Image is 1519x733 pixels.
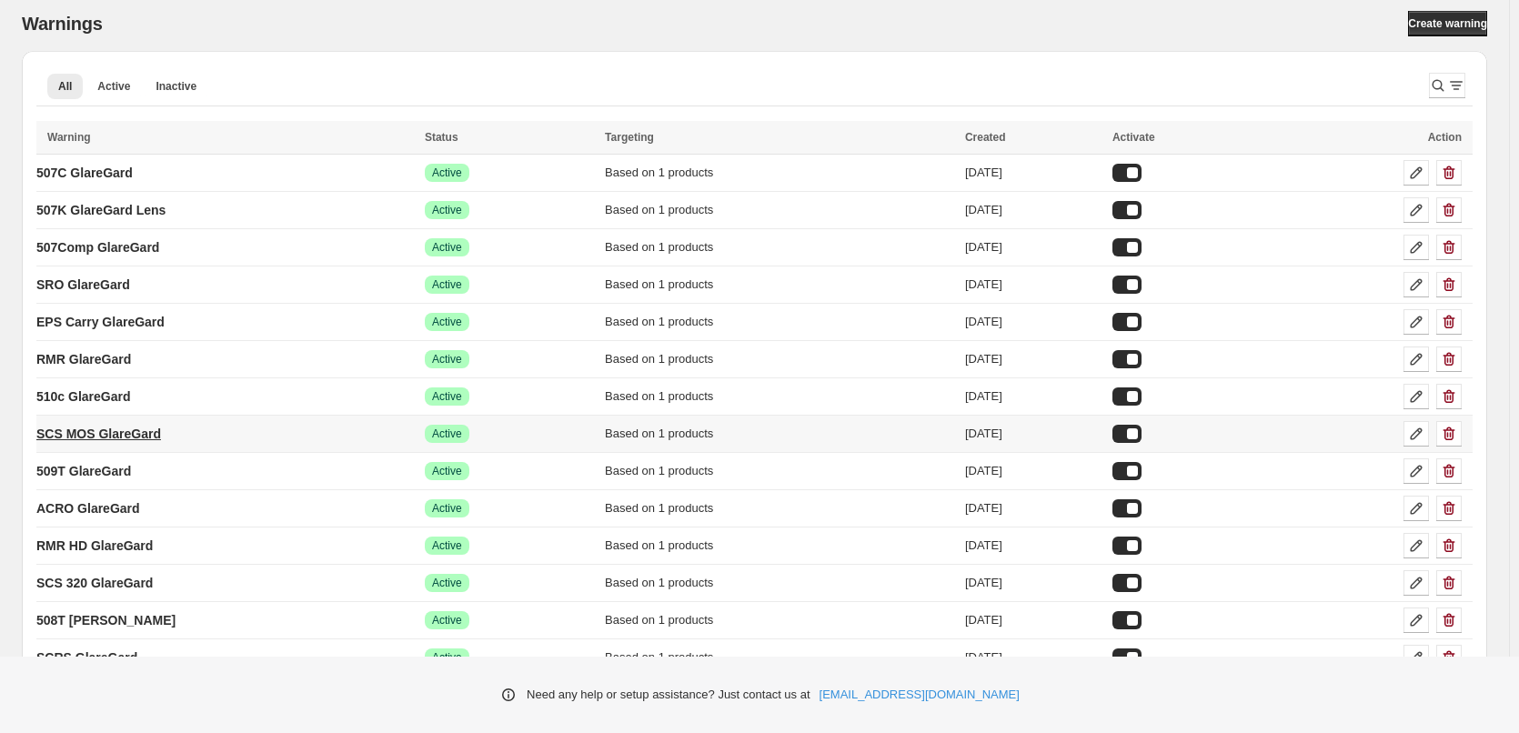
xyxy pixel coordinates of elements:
p: SCS 320 GlareGard [36,574,153,592]
a: SCS MOS GlareGard [36,419,161,448]
span: Active [432,277,462,292]
a: 507C GlareGard [36,158,133,187]
div: Based on 1 products [605,462,954,480]
span: Created [965,131,1006,144]
a: 510c GlareGard [36,382,131,411]
span: Active [432,464,462,478]
p: ACRO GlareGard [36,499,140,517]
div: Based on 1 products [605,238,954,256]
a: SCS 320 GlareGard [36,568,153,597]
span: Active [432,352,462,366]
div: [DATE] [965,313,1102,331]
div: Based on 1 products [605,313,954,331]
div: [DATE] [965,462,1102,480]
p: 507C GlareGard [36,164,133,182]
span: Active [432,613,462,628]
div: Based on 1 products [605,387,954,406]
span: Active [432,166,462,180]
span: Active [432,501,462,516]
a: RMR GlareGard [36,345,131,374]
div: Based on 1 products [605,276,954,294]
h2: Warnings [22,13,103,35]
div: [DATE] [965,648,1102,667]
span: Active [432,427,462,441]
p: 507Comp GlareGard [36,238,159,256]
a: 508T [PERSON_NAME] [36,606,176,635]
a: RMR HD GlareGard [36,531,153,560]
a: SCRS GlareGard [36,643,137,672]
button: Search and filter results [1429,73,1465,98]
div: Based on 1 products [605,201,954,219]
span: Active [432,650,462,665]
div: [DATE] [965,164,1102,182]
div: [DATE] [965,537,1102,555]
p: 509T GlareGard [36,462,131,480]
a: 507K GlareGard Lens [36,196,166,225]
span: Targeting [605,131,654,144]
div: [DATE] [965,276,1102,294]
div: Based on 1 products [605,537,954,555]
span: Active [432,240,462,255]
span: Active [432,538,462,553]
a: ACRO GlareGard [36,494,140,523]
div: [DATE] [965,574,1102,592]
span: Active [97,79,130,94]
div: [DATE] [965,425,1102,443]
a: 509T GlareGard [36,457,131,486]
span: Active [432,576,462,590]
p: 507K GlareGard Lens [36,201,166,219]
div: [DATE] [965,387,1102,406]
span: Create warning [1408,16,1487,31]
div: Based on 1 products [605,611,954,629]
p: SCS MOS GlareGard [36,425,161,443]
a: 507Comp GlareGard [36,233,159,262]
p: 508T [PERSON_NAME] [36,611,176,629]
div: [DATE] [965,201,1102,219]
div: Based on 1 products [605,350,954,368]
a: Create warning [1408,11,1487,36]
span: Active [432,315,462,329]
span: Inactive [156,79,196,94]
p: RMR HD GlareGard [36,537,153,555]
a: SRO GlareGard [36,270,130,299]
div: [DATE] [965,611,1102,629]
div: Based on 1 products [605,574,954,592]
span: Status [425,131,458,144]
div: Based on 1 products [605,648,954,667]
p: 510c GlareGard [36,387,131,406]
div: [DATE] [965,350,1102,368]
span: All [58,79,72,94]
span: Active [432,203,462,217]
a: EPS Carry GlareGard [36,307,165,336]
div: Based on 1 products [605,425,954,443]
span: Warning [47,131,91,144]
a: [EMAIL_ADDRESS][DOMAIN_NAME] [820,686,1020,704]
span: Activate [1112,131,1155,144]
span: Active [432,389,462,404]
div: [DATE] [965,499,1102,517]
div: Based on 1 products [605,164,954,182]
span: Action [1428,131,1462,144]
div: [DATE] [965,238,1102,256]
div: Based on 1 products [605,499,954,517]
p: SRO GlareGard [36,276,130,294]
p: SCRS GlareGard [36,648,137,667]
p: EPS Carry GlareGard [36,313,165,331]
p: RMR GlareGard [36,350,131,368]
